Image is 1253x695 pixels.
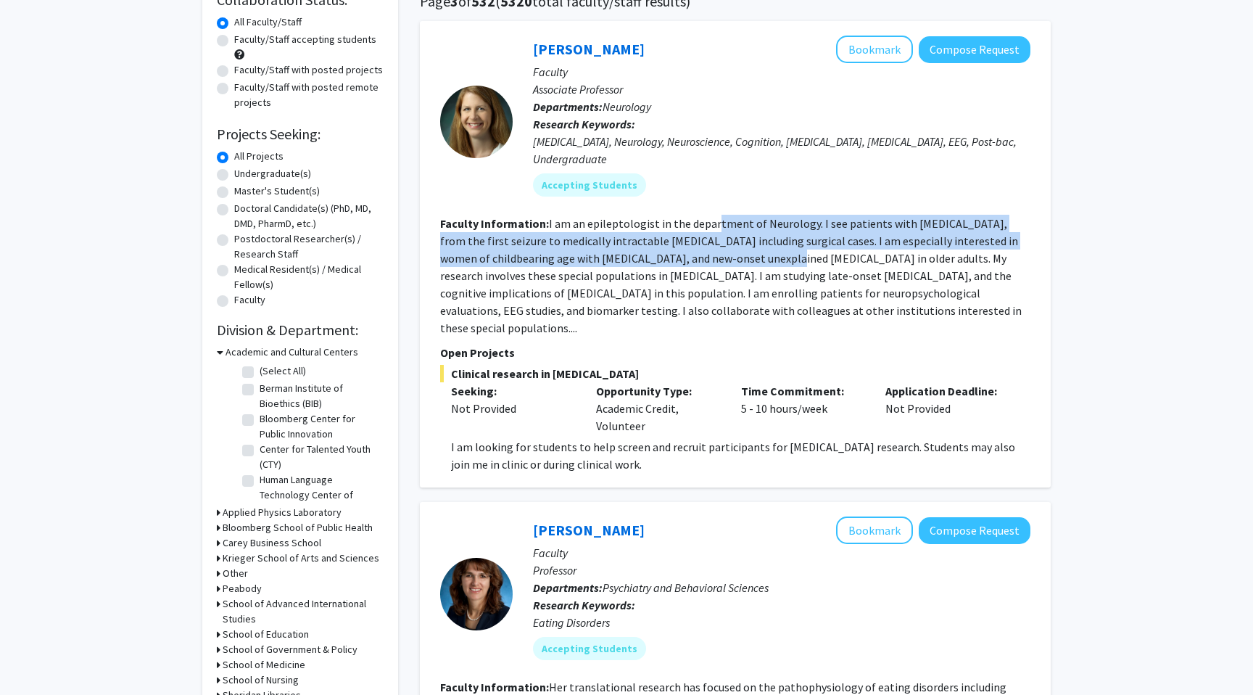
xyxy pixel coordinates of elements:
[440,216,549,231] b: Faculty Information:
[533,133,1030,168] div: [MEDICAL_DATA], Neurology, Neuroscience, Cognition, [MEDICAL_DATA], [MEDICAL_DATA], EEG, Post-bac...
[223,505,342,520] h3: Applied Physics Laboratory
[440,216,1022,335] fg-read-more: I am an epileptologist in the department of Neurology. I see patients with [MEDICAL_DATA], from t...
[234,262,384,292] label: Medical Resident(s) / Medical Fellow(s)
[533,99,603,114] b: Departments:
[234,62,383,78] label: Faculty/Staff with posted projects
[603,580,769,595] span: Psychiatry and Behavioral Sciences
[11,630,62,684] iframe: Chat
[533,81,1030,98] p: Associate Professor
[234,149,284,164] label: All Projects
[234,15,302,30] label: All Faculty/Staff
[223,535,321,551] h3: Carey Business School
[223,673,299,688] h3: School of Nursing
[234,201,384,231] label: Doctoral Candidate(s) (PhD, MD, DMD, PharmD, etc.)
[223,627,309,642] h3: School of Education
[234,231,384,262] label: Postdoctoral Researcher(s) / Research Staff
[234,32,376,47] label: Faculty/Staff accepting students
[234,292,265,308] label: Faculty
[451,382,574,400] p: Seeking:
[223,566,248,581] h3: Other
[217,126,384,143] h2: Projects Seeking:
[730,382,875,435] div: 5 - 10 hours/week
[533,117,635,131] b: Research Keywords:
[603,99,651,114] span: Neurology
[585,382,730,435] div: Academic Credit, Volunteer
[440,344,1030,361] p: Open Projects
[533,521,645,539] a: [PERSON_NAME]
[223,657,305,673] h3: School of Medicine
[260,363,306,379] label: (Select All)
[533,637,646,660] mat-chip: Accepting Students
[260,442,380,472] label: Center for Talented Youth (CTY)
[260,472,380,518] label: Human Language Technology Center of Excellence (HLTCOE)
[741,382,864,400] p: Time Commitment:
[217,321,384,339] h2: Division & Department:
[836,517,913,544] button: Add Angela Guarda to Bookmarks
[260,411,380,442] label: Bloomberg Center for Public Innovation
[223,520,373,535] h3: Bloomberg School of Public Health
[234,184,320,199] label: Master's Student(s)
[596,382,719,400] p: Opportunity Type:
[234,80,384,110] label: Faculty/Staff with posted remote projects
[533,173,646,197] mat-chip: Accepting Students
[533,544,1030,562] p: Faculty
[919,517,1030,544] button: Compose Request to Angela Guarda
[533,562,1030,579] p: Professor
[223,581,262,596] h3: Peabody
[533,580,603,595] b: Departments:
[919,36,1030,63] button: Compose Request to Emily Johnson
[440,365,1030,382] span: Clinical research in [MEDICAL_DATA]
[451,400,574,417] div: Not Provided
[234,166,311,181] label: Undergraduate(s)
[223,642,357,657] h3: School of Government & Policy
[223,551,379,566] h3: Krieger School of Arts and Sciences
[533,598,635,612] b: Research Keywords:
[440,680,549,694] b: Faculty Information:
[836,36,913,63] button: Add Emily Johnson to Bookmarks
[226,345,358,360] h3: Academic and Cultural Centers
[533,63,1030,81] p: Faculty
[223,596,384,627] h3: School of Advanced International Studies
[260,381,380,411] label: Berman Institute of Bioethics (BIB)
[885,382,1009,400] p: Application Deadline:
[451,438,1030,473] p: I am looking for students to help screen and recruit participants for [MEDICAL_DATA] research. St...
[874,382,1020,435] div: Not Provided
[533,614,1030,631] div: Eating Disorders
[533,40,645,58] a: [PERSON_NAME]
